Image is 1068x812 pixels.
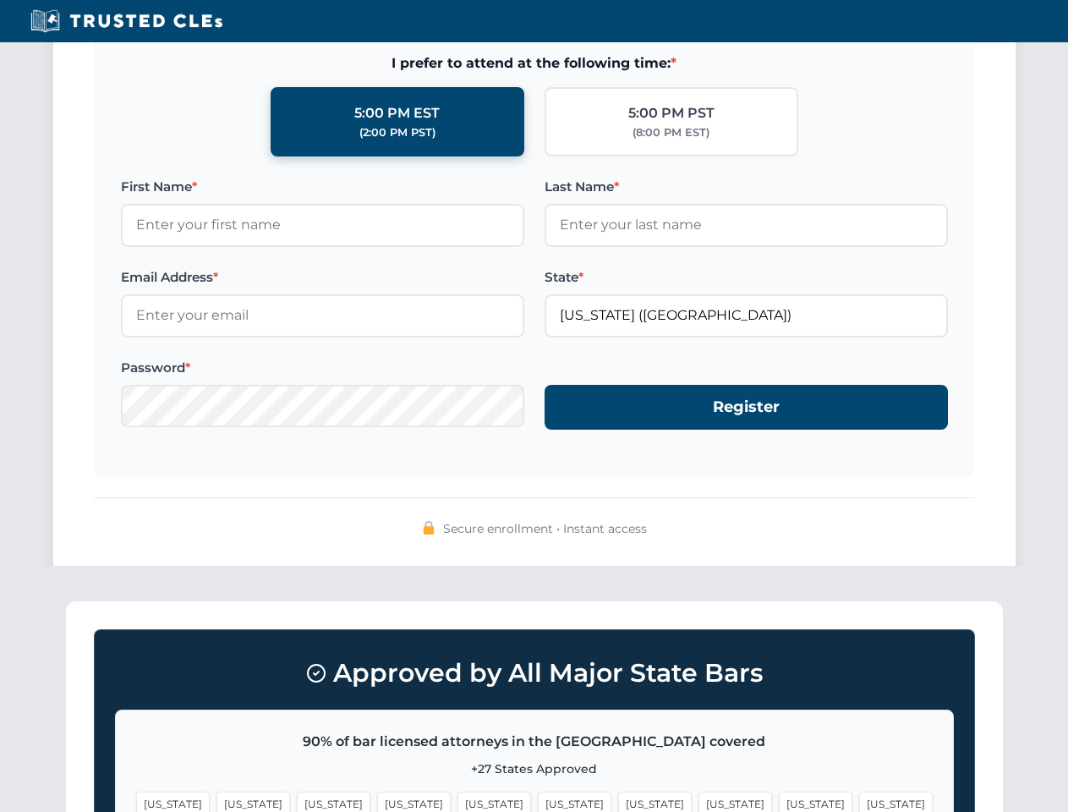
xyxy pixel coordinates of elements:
[136,731,933,753] p: 90% of bar licensed attorneys in the [GEOGRAPHIC_DATA] covered
[633,124,709,141] div: (8:00 PM EST)
[545,177,948,197] label: Last Name
[121,204,524,246] input: Enter your first name
[545,294,948,337] input: Florida (FL)
[545,385,948,430] button: Register
[359,124,435,141] div: (2:00 PM PST)
[121,177,524,197] label: First Name
[25,8,227,34] img: Trusted CLEs
[115,650,954,696] h3: Approved by All Major State Bars
[545,204,948,246] input: Enter your last name
[443,519,647,538] span: Secure enrollment • Instant access
[422,521,435,535] img: 🔒
[628,102,715,124] div: 5:00 PM PST
[121,294,524,337] input: Enter your email
[354,102,440,124] div: 5:00 PM EST
[121,52,948,74] span: I prefer to attend at the following time:
[545,267,948,288] label: State
[136,760,933,778] p: +27 States Approved
[121,358,524,378] label: Password
[121,267,524,288] label: Email Address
